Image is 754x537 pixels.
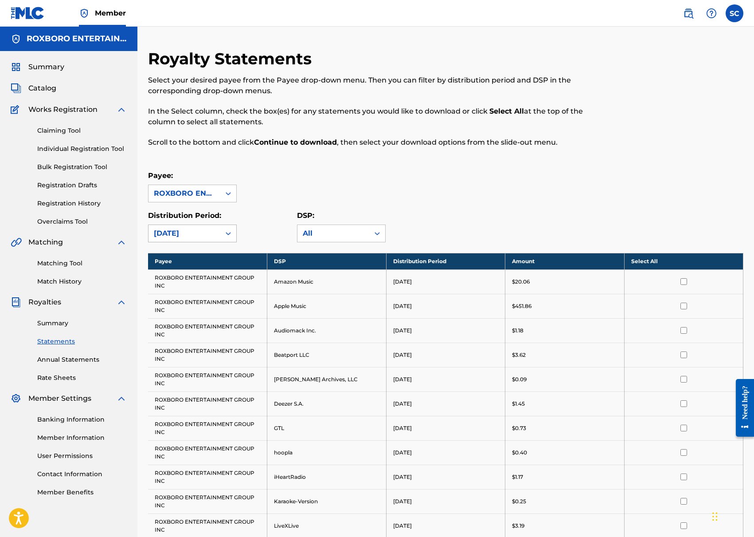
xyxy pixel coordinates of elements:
[11,104,22,115] img: Works Registration
[148,367,267,391] td: ROXBORO ENTERTAINMENT GROUP INC
[148,171,173,180] label: Payee:
[267,416,387,440] td: GTL
[37,126,127,135] a: Claiming Tool
[27,34,127,44] h5: ROXBORO ENTERTAINMENT GROUP INC
[386,343,505,367] td: [DATE]
[154,188,215,199] div: ROXBORO ENTERTAINMENT GROUP INC
[710,494,754,537] iframe: Chat Widget
[11,393,21,404] img: Member Settings
[680,4,697,22] a: Public Search
[267,489,387,513] td: Karaoke-Version
[712,503,718,530] div: Drag
[267,465,387,489] td: iHeartRadio
[267,367,387,391] td: [PERSON_NAME] Archives, LLC
[28,62,64,72] span: Summary
[37,451,127,461] a: User Permissions
[512,498,526,505] p: $0.25
[11,7,45,20] img: MLC Logo
[512,375,527,383] p: $0.09
[28,297,61,308] span: Royalties
[37,217,127,226] a: Overclaims Tool
[254,138,337,146] strong: Continue to download
[512,351,526,359] p: $3.62
[37,337,127,346] a: Statements
[37,162,127,172] a: Bulk Registration Tool
[116,393,127,404] img: expand
[148,269,267,294] td: ROXBORO ENTERTAINMENT GROUP INC
[11,237,22,248] img: Matching
[148,106,606,127] p: In the Select column, check the box(es) for any statements you would like to download or click at...
[148,211,221,220] label: Distribution Period:
[386,465,505,489] td: [DATE]
[706,8,717,19] img: help
[95,8,126,18] span: Member
[148,137,606,148] p: Scroll to the bottom and click , then select your download options from the slide-out menu.
[386,253,505,269] th: Distribution Period
[11,62,64,72] a: SummarySummary
[489,107,524,115] strong: Select All
[512,449,527,457] p: $0.40
[386,294,505,318] td: [DATE]
[148,75,606,96] p: Select your desired payee from the Payee drop-down menu. Then you can filter by distribution peri...
[11,83,21,94] img: Catalog
[148,343,267,367] td: ROXBORO ENTERTAINMENT GROUP INC
[386,391,505,416] td: [DATE]
[624,253,743,269] th: Select All
[512,522,524,530] p: $3.19
[37,415,127,424] a: Banking Information
[28,104,98,115] span: Works Registration
[267,343,387,367] td: Beatport LLC
[512,302,531,310] p: $451.86
[11,62,21,72] img: Summary
[683,8,694,19] img: search
[386,269,505,294] td: [DATE]
[116,297,127,308] img: expand
[11,83,56,94] a: CatalogCatalog
[37,144,127,154] a: Individual Registration Tool
[148,416,267,440] td: ROXBORO ENTERTAINMENT GROUP INC
[37,259,127,268] a: Matching Tool
[512,424,526,432] p: $0.73
[11,297,21,308] img: Royalties
[116,237,127,248] img: expand
[37,433,127,442] a: Member Information
[148,294,267,318] td: ROXBORO ENTERTAINMENT GROUP INC
[37,488,127,497] a: Member Benefits
[512,473,523,481] p: $1.17
[37,373,127,383] a: Rate Sheets
[148,465,267,489] td: ROXBORO ENTERTAINMENT GROUP INC
[148,391,267,416] td: ROXBORO ENTERTAINMENT GROUP INC
[729,372,754,444] iframe: Resource Center
[11,34,21,44] img: Accounts
[505,253,625,269] th: Amount
[148,253,267,269] th: Payee
[267,440,387,465] td: hoopla
[386,367,505,391] td: [DATE]
[267,294,387,318] td: Apple Music
[154,228,215,239] div: [DATE]
[116,104,127,115] img: expand
[386,489,505,513] td: [DATE]
[37,470,127,479] a: Contact Information
[28,83,56,94] span: Catalog
[79,8,90,19] img: Top Rightsholder
[386,440,505,465] td: [DATE]
[297,211,314,220] label: DSP:
[267,269,387,294] td: Amazon Music
[148,440,267,465] td: ROXBORO ENTERTAINMENT GROUP INC
[37,319,127,328] a: Summary
[386,318,505,343] td: [DATE]
[28,237,63,248] span: Matching
[37,355,127,364] a: Annual Statements
[703,4,720,22] div: Help
[267,253,387,269] th: DSP
[267,391,387,416] td: Deezer S.A.
[148,318,267,343] td: ROXBORO ENTERTAINMENT GROUP INC
[267,318,387,343] td: Audiomack Inc.
[303,228,364,239] div: All
[148,489,267,513] td: ROXBORO ENTERTAINMENT GROUP INC
[37,277,127,286] a: Match History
